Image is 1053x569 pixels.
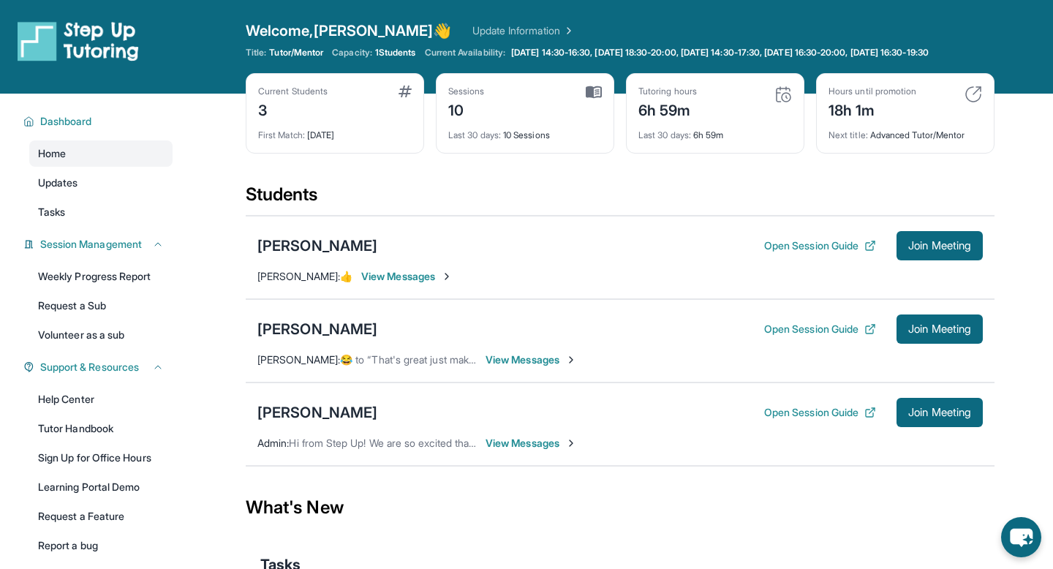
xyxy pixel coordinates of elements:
[257,353,340,366] span: [PERSON_NAME] :
[29,415,173,442] a: Tutor Handbook
[29,386,173,412] a: Help Center
[40,237,142,252] span: Session Management
[257,235,377,256] div: [PERSON_NAME]
[908,241,971,250] span: Join Meeting
[560,23,575,38] img: Chevron Right
[246,47,266,59] span: Title:
[340,270,352,282] span: 👍
[1001,517,1041,557] button: chat-button
[508,47,932,59] a: [DATE] 14:30-16:30, [DATE] 18:30-20:00, [DATE] 14:30-17:30, [DATE] 16:30-20:00, [DATE] 16:30-19:30
[258,129,305,140] span: First Match :
[34,237,164,252] button: Session Management
[257,437,289,449] span: Admin :
[34,360,164,374] button: Support & Resources
[257,319,377,339] div: [PERSON_NAME]
[774,86,792,103] img: card
[448,129,501,140] span: Last 30 days :
[829,129,868,140] span: Next title :
[332,47,372,59] span: Capacity:
[425,47,505,59] span: Current Availability:
[34,114,164,129] button: Dashboard
[29,445,173,471] a: Sign Up for Office Hours
[586,86,602,99] img: card
[361,269,453,284] span: View Messages
[829,97,916,121] div: 18h 1m
[269,47,323,59] span: Tutor/Mentor
[565,437,577,449] img: Chevron-Right
[257,402,377,423] div: [PERSON_NAME]
[908,408,971,417] span: Join Meeting
[472,23,575,38] a: Update Information
[486,353,577,367] span: View Messages
[764,405,876,420] button: Open Session Guide
[29,293,173,319] a: Request a Sub
[897,231,983,260] button: Join Meeting
[908,325,971,334] span: Join Meeting
[638,121,792,141] div: 6h 59m
[486,436,577,451] span: View Messages
[829,86,916,97] div: Hours until promotion
[246,475,994,540] div: What's New
[764,238,876,253] button: Open Session Guide
[29,503,173,530] a: Request a Feature
[965,86,982,103] img: card
[448,97,485,121] div: 10
[29,474,173,500] a: Learning Portal Demo
[258,121,412,141] div: [DATE]
[448,121,602,141] div: 10 Sessions
[29,199,173,225] a: Tasks
[29,140,173,167] a: Home
[638,129,691,140] span: Last 30 days :
[638,97,697,121] div: 6h 59m
[511,47,929,59] span: [DATE] 14:30-16:30, [DATE] 18:30-20:00, [DATE] 14:30-17:30, [DATE] 16:30-20:00, [DATE] 16:30-19:30
[441,271,453,282] img: Chevron-Right
[565,354,577,366] img: Chevron-Right
[40,360,139,374] span: Support & Resources
[375,47,416,59] span: 1 Students
[638,86,697,97] div: Tutoring hours
[258,86,328,97] div: Current Students
[246,183,994,215] div: Students
[399,86,412,97] img: card
[29,263,173,290] a: Weekly Progress Report
[257,270,340,282] span: [PERSON_NAME] :
[246,20,452,41] span: Welcome, [PERSON_NAME] 👋
[897,314,983,344] button: Join Meeting
[29,532,173,559] a: Report a bug
[38,146,66,161] span: Home
[897,398,983,427] button: Join Meeting
[764,322,876,336] button: Open Session Guide
[258,97,328,121] div: 3
[18,20,139,61] img: logo
[29,322,173,348] a: Volunteer as a sub
[448,86,485,97] div: Sessions
[29,170,173,196] a: Updates
[38,205,65,219] span: Tasks
[38,176,78,190] span: Updates
[829,121,982,141] div: Advanced Tutor/Mentor
[40,114,92,129] span: Dashboard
